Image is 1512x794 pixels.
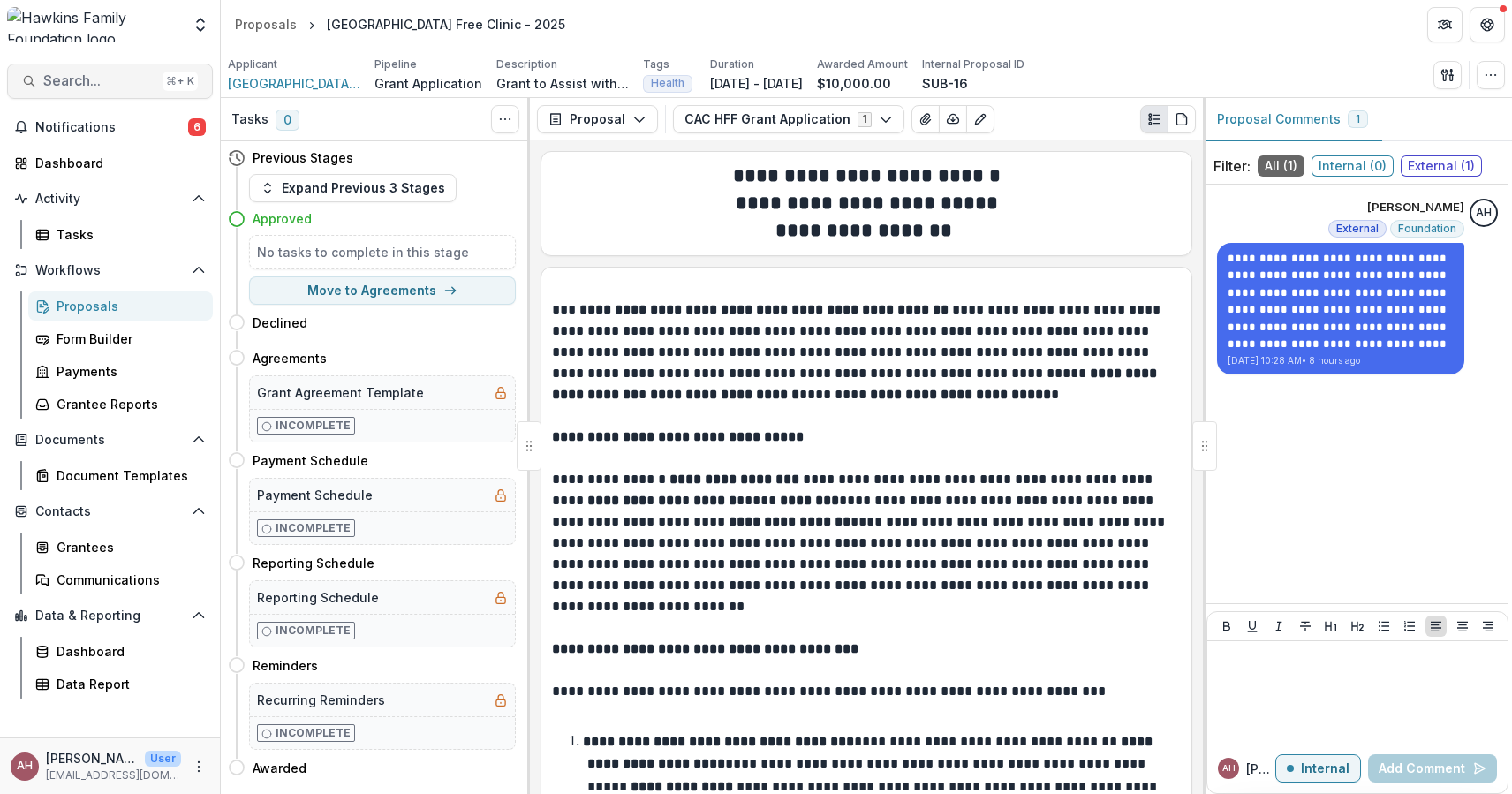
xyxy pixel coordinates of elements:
[57,297,199,315] div: Proposals
[1213,155,1251,177] p: Filter:
[57,395,199,413] div: Grantee Reports
[537,105,658,133] button: Proposal
[496,57,557,72] p: Description
[46,768,181,783] p: [EMAIL_ADDRESS][DOMAIN_NAME]
[257,588,379,607] h5: Reporting Schedule
[46,749,138,768] p: [PERSON_NAME]
[710,74,803,93] p: [DATE] - [DATE]
[235,15,297,34] div: Proposals
[496,74,629,93] p: Grant to Assist with Van of choice from any seller
[651,77,684,89] span: Health
[35,263,185,278] span: Workflows
[188,7,213,42] button: Open entity switcher
[643,57,669,72] p: Tags
[57,571,199,589] div: Communications
[817,74,891,93] p: $10,000.00
[57,225,199,244] div: Tasks
[276,110,299,131] span: 0
[1216,616,1237,637] button: Bold
[1427,7,1463,42] button: Partners
[673,105,904,133] button: CAC HFF Grant Application1
[1399,616,1420,637] button: Ordered List
[7,7,181,42] img: Hawkins Family Foundation logo
[28,461,213,490] a: Document Templates
[35,504,185,519] span: Contacts
[710,57,754,72] p: Duration
[253,451,368,470] h4: Payment Schedule
[17,760,33,772] div: Angela Hawkins
[7,64,213,99] button: Search...
[35,154,199,172] div: Dashboard
[1425,616,1447,637] button: Align Left
[28,324,213,353] a: Form Builder
[35,433,185,448] span: Documents
[7,426,213,454] button: Open Documents
[28,291,213,321] a: Proposals
[1140,105,1168,133] button: Plaintext view
[228,11,304,37] a: Proposals
[253,314,307,332] h4: Declined
[1203,98,1382,141] button: Proposal Comments
[257,383,424,402] h5: Grant Agreement Template
[57,362,199,381] div: Payments
[253,209,312,228] h4: Approved
[1347,616,1368,637] button: Heading 2
[35,120,188,135] span: Notifications
[1356,113,1360,125] span: 1
[257,486,373,504] h5: Payment Schedule
[276,418,351,434] p: Incomplete
[1275,754,1361,783] button: Internal
[1398,223,1456,235] span: Foundation
[228,11,572,37] nav: breadcrumb
[327,15,565,34] div: [GEOGRAPHIC_DATA] Free Clinic - 2025
[1312,155,1394,177] span: Internal ( 0 )
[35,609,185,624] span: Data & Reporting
[7,185,213,213] button: Open Activity
[1367,199,1464,216] p: [PERSON_NAME]
[253,349,327,367] h4: Agreements
[1368,754,1497,783] button: Add Comment
[1336,223,1379,235] span: External
[966,105,994,133] button: Edit as form
[28,389,213,419] a: Grantee Reports
[1168,105,1196,133] button: PDF view
[43,72,155,89] span: Search...
[1228,354,1454,367] p: [DATE] 10:28 AM • 8 hours ago
[1268,616,1289,637] button: Italicize
[1452,616,1473,637] button: Align Center
[163,72,198,91] div: ⌘ + K
[28,565,213,594] a: Communications
[7,601,213,630] button: Open Data & Reporting
[7,256,213,284] button: Open Workflows
[253,656,318,675] h4: Reminders
[7,113,213,141] button: Notifications6
[188,756,209,777] button: More
[228,74,360,93] a: [GEOGRAPHIC_DATA] Free Clinic
[28,669,213,699] a: Data Report
[28,533,213,562] a: Grantees
[817,57,908,72] p: Awarded Amount
[28,357,213,386] a: Payments
[276,623,351,639] p: Incomplete
[1320,616,1342,637] button: Heading 1
[57,466,199,485] div: Document Templates
[145,751,181,767] p: User
[1258,155,1304,177] span: All ( 1 )
[1478,616,1499,637] button: Align Right
[28,637,213,666] a: Dashboard
[257,243,508,261] h5: No tasks to complete in this stage
[1222,764,1236,773] div: Angela Hawkins
[374,57,417,72] p: Pipeline
[57,642,199,661] div: Dashboard
[7,148,213,178] a: Dashboard
[7,497,213,526] button: Open Contacts
[257,691,385,709] h5: Recurring Reminders
[1373,616,1395,637] button: Bullet List
[249,174,457,202] button: Expand Previous 3 Stages
[911,105,940,133] button: View Attached Files
[922,74,968,93] p: SUB-16
[1246,760,1275,778] p: [PERSON_NAME]
[28,220,213,249] a: Tasks
[35,192,185,207] span: Activity
[249,276,516,305] button: Move to Agreements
